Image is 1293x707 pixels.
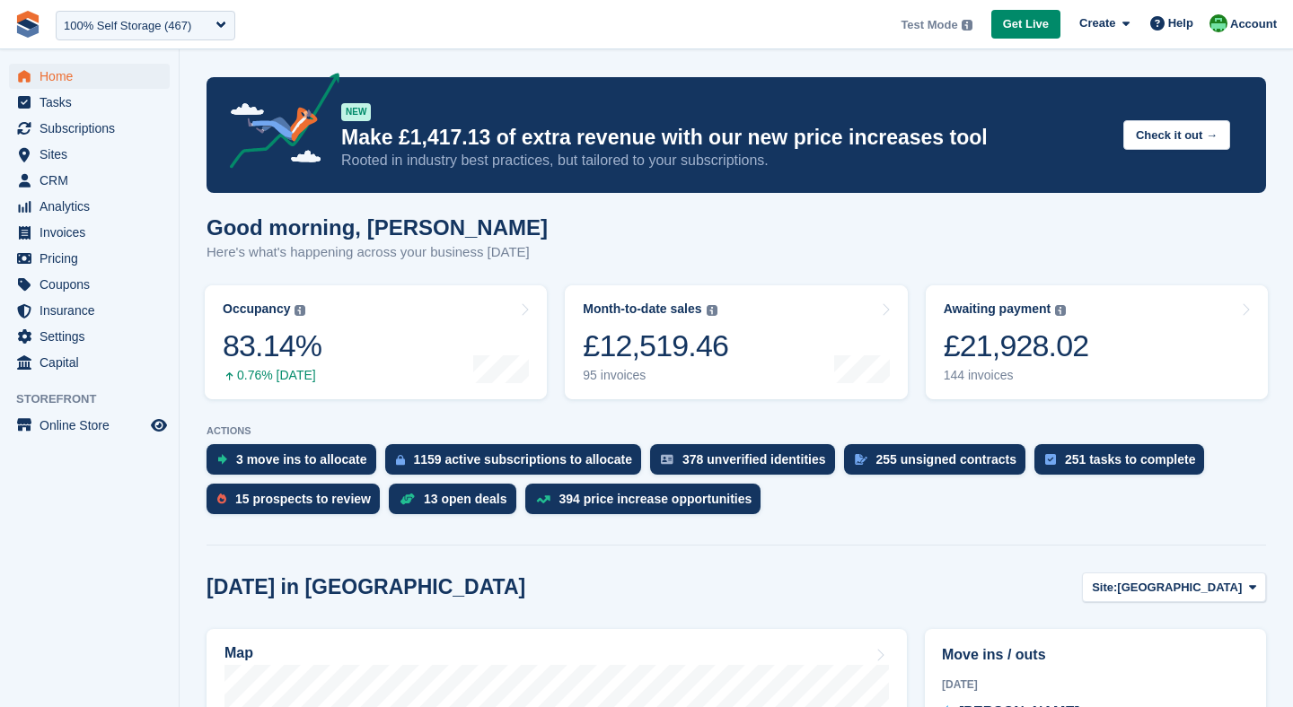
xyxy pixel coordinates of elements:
[901,16,957,34] span: Test Mode
[944,368,1089,383] div: 144 invoices
[1117,579,1242,597] span: [GEOGRAPHIC_DATA]
[207,575,525,599] h2: [DATE] in [GEOGRAPHIC_DATA]
[9,324,170,349] a: menu
[855,454,867,465] img: contract_signature_icon-13c848040528278c33f63329250d36e43548de30e8caae1d1a13099fd9432cc5.svg
[1065,452,1196,467] div: 251 tasks to complete
[536,495,550,503] img: price_increase_opportunities-93ffe204e8149a01c8c9dc8f82e8f89637d9d84a8eef4429ea346261dce0b2c0.svg
[40,272,147,297] span: Coupons
[9,246,170,271] a: menu
[944,327,1089,364] div: £21,928.02
[926,285,1268,399] a: Awaiting payment £21,928.02 144 invoices
[148,415,170,436] a: Preview store
[650,444,844,484] a: 378 unverified identities
[207,215,548,240] h1: Good morning, [PERSON_NAME]
[962,20,972,31] img: icon-info-grey-7440780725fd019a000dd9b08b2336e03edf1995a4989e88bcd33f0948082b44.svg
[1045,454,1056,465] img: task-75834270c22a3079a89374b754ae025e5fb1db73e45f91037f5363f120a921f8.svg
[341,151,1109,170] p: Rooted in industry best practices, but tailored to your subscriptions.
[1055,305,1066,316] img: icon-info-grey-7440780725fd019a000dd9b08b2336e03edf1995a4989e88bcd33f0948082b44.svg
[1082,572,1266,602] button: Site: [GEOGRAPHIC_DATA]
[40,413,147,438] span: Online Store
[9,116,170,141] a: menu
[295,305,305,316] img: icon-info-grey-7440780725fd019a000dd9b08b2336e03edf1995a4989e88bcd33f0948082b44.svg
[9,90,170,115] a: menu
[1209,14,1227,32] img: Laura Carlisle
[40,64,147,89] span: Home
[40,194,147,219] span: Analytics
[559,492,752,506] div: 394 price increase opportunities
[9,298,170,323] a: menu
[944,301,1051,317] div: Awaiting payment
[424,492,507,506] div: 13 open deals
[16,390,179,408] span: Storefront
[40,168,147,193] span: CRM
[217,493,226,504] img: prospect-51fa495bee0391a8d652442698ab0144808aea92771e9ea1ae160a38d050c398.svg
[40,298,147,323] span: Insurance
[707,305,717,316] img: icon-info-grey-7440780725fd019a000dd9b08b2336e03edf1995a4989e88bcd33f0948082b44.svg
[217,454,227,465] img: move_ins_to_allocate_icon-fdf77a2bb77ea45bf5b3d319d69a93e2d87916cf1d5bf7949dd705db3b84f3ca.svg
[661,454,673,465] img: verify_identity-adf6edd0f0f0b5bbfe63781bf79b02c33cf7c696d77639b501bdc392416b5a36.svg
[942,676,1249,693] div: [DATE]
[40,116,147,141] span: Subscriptions
[1092,579,1117,597] span: Site:
[9,220,170,245] a: menu
[9,272,170,297] a: menu
[40,324,147,349] span: Settings
[1168,14,1193,32] span: Help
[385,444,651,484] a: 1159 active subscriptions to allocate
[9,413,170,438] a: menu
[1230,15,1277,33] span: Account
[525,484,770,523] a: 394 price increase opportunities
[583,368,728,383] div: 95 invoices
[844,444,1034,484] a: 255 unsigned contracts
[1123,120,1230,150] button: Check it out →
[1003,15,1049,33] span: Get Live
[207,484,389,523] a: 15 prospects to review
[9,64,170,89] a: menu
[414,452,633,467] div: 1159 active subscriptions to allocate
[991,10,1060,39] a: Get Live
[40,246,147,271] span: Pricing
[223,327,321,364] div: 83.14%
[224,645,253,661] h2: Map
[9,168,170,193] a: menu
[207,242,548,263] p: Here's what's happening across your business [DATE]
[942,644,1249,666] h2: Move ins / outs
[223,368,321,383] div: 0.76% [DATE]
[9,350,170,375] a: menu
[40,350,147,375] span: Capital
[40,220,147,245] span: Invoices
[235,492,371,506] div: 15 prospects to review
[9,142,170,167] a: menu
[223,301,290,317] div: Occupancy
[215,73,340,175] img: price-adjustments-announcement-icon-8257ccfd72463d97f412b2fc003d46551f7dbcb40ab6d574587a9cd5c0d94...
[341,125,1109,151] p: Make £1,417.13 of extra revenue with our new price increases tool
[583,301,701,317] div: Month-to-date sales
[205,285,547,399] a: Occupancy 83.14% 0.76% [DATE]
[40,142,147,167] span: Sites
[389,484,525,523] a: 13 open deals
[1079,14,1115,32] span: Create
[400,493,415,505] img: deal-1b604bf984904fb50ccaf53a9ad4b4a5d6e5aea283cecdc64d6e3604feb123c2.svg
[207,444,385,484] a: 3 move ins to allocate
[682,452,826,467] div: 378 unverified identities
[583,327,728,364] div: £12,519.46
[876,452,1016,467] div: 255 unsigned contracts
[565,285,907,399] a: Month-to-date sales £12,519.46 95 invoices
[64,17,191,35] div: 100% Self Storage (467)
[396,454,405,466] img: active_subscription_to_allocate_icon-d502201f5373d7db506a760aba3b589e785aa758c864c3986d89f69b8ff3...
[207,425,1266,437] p: ACTIONS
[341,103,371,121] div: NEW
[40,90,147,115] span: Tasks
[9,194,170,219] a: menu
[1034,444,1214,484] a: 251 tasks to complete
[14,11,41,38] img: stora-icon-8386f47178a22dfd0bd8f6a31ec36ba5ce8667c1dd55bd0f319d3a0aa187defe.svg
[236,452,367,467] div: 3 move ins to allocate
